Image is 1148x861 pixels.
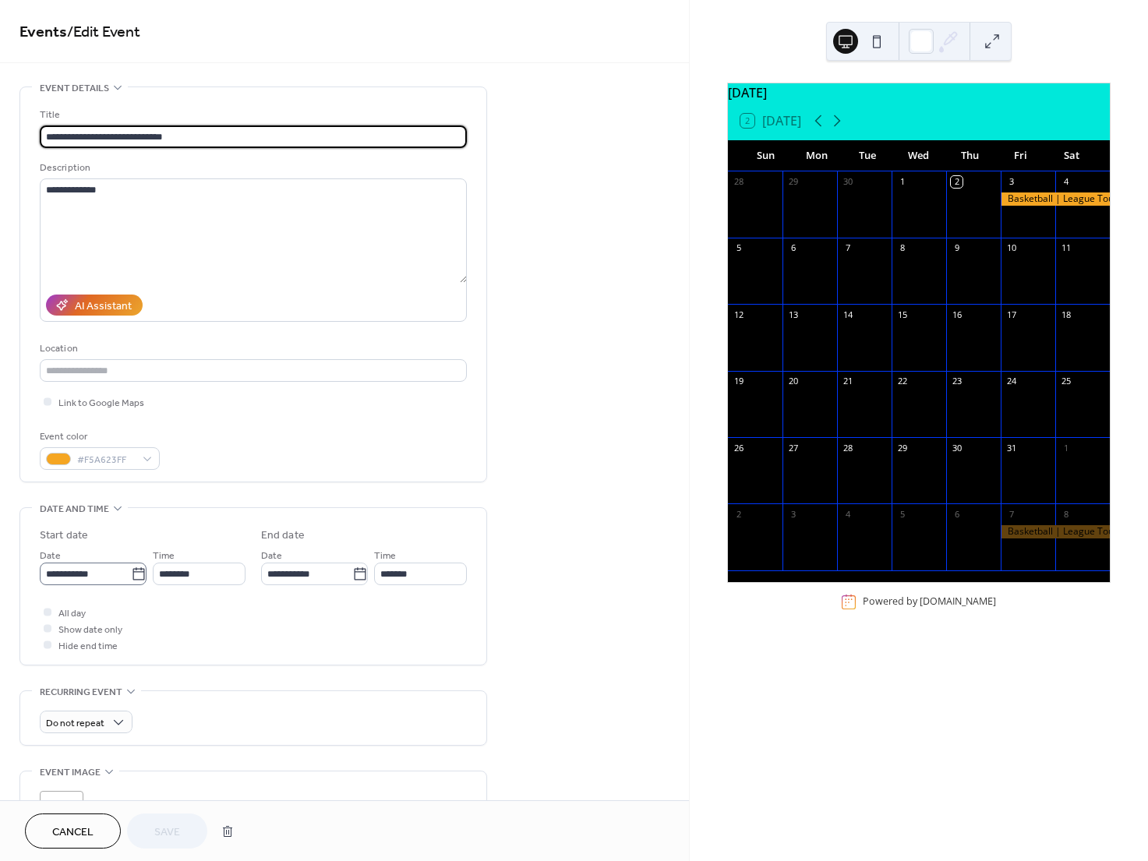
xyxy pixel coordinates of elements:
[40,429,157,445] div: Event color
[842,442,853,453] div: 28
[995,140,1046,171] div: Fri
[1001,525,1110,538] div: Basketball | League Tournament
[52,824,94,841] span: Cancel
[945,140,995,171] div: Thu
[787,309,799,320] div: 13
[951,309,963,320] div: 16
[951,176,963,188] div: 2
[951,508,963,520] div: 6
[1060,176,1072,188] div: 4
[1005,508,1017,520] div: 7
[733,442,744,453] div: 26
[896,309,908,320] div: 15
[896,376,908,387] div: 22
[40,501,109,517] span: Date and time
[40,791,83,835] div: ;
[40,160,464,176] div: Description
[1005,176,1017,188] div: 3
[728,83,1110,102] div: [DATE]
[896,442,908,453] div: 29
[893,140,944,171] div: Wed
[46,295,143,316] button: AI Assistant
[58,622,122,638] span: Show date only
[25,813,121,849] button: Cancel
[920,595,996,609] a: [DOMAIN_NAME]
[733,508,744,520] div: 2
[261,548,282,564] span: Date
[1005,442,1017,453] div: 31
[842,508,853,520] div: 4
[896,242,908,254] div: 8
[77,452,135,468] span: #F5A623FF
[1001,192,1110,206] div: Basketball | League Tournament
[896,508,908,520] div: 5
[842,140,893,171] div: Tue
[1005,376,1017,387] div: 24
[1005,309,1017,320] div: 17
[842,376,853,387] div: 21
[951,242,963,254] div: 9
[787,508,799,520] div: 3
[40,548,61,564] span: Date
[896,176,908,188] div: 1
[787,176,799,188] div: 29
[40,764,101,781] span: Event image
[1060,242,1072,254] div: 11
[58,638,118,655] span: Hide end time
[19,17,67,48] a: Events
[261,528,305,544] div: End date
[1060,508,1072,520] div: 8
[787,242,799,254] div: 6
[1047,140,1097,171] div: Sat
[46,715,104,732] span: Do not repeat
[40,684,122,700] span: Recurring event
[740,140,791,171] div: Sun
[153,548,175,564] span: Time
[40,107,464,123] div: Title
[842,242,853,254] div: 7
[374,548,396,564] span: Time
[733,242,744,254] div: 5
[1005,242,1017,254] div: 10
[787,442,799,453] div: 27
[863,595,996,609] div: Powered by
[951,376,963,387] div: 23
[842,309,853,320] div: 14
[67,17,140,48] span: / Edit Event
[787,376,799,387] div: 20
[40,528,88,544] div: Start date
[58,395,144,411] span: Link to Google Maps
[1060,376,1072,387] div: 25
[733,376,744,387] div: 19
[75,298,132,315] div: AI Assistant
[1060,442,1072,453] div: 1
[40,341,464,357] div: Location
[733,309,744,320] div: 12
[1060,309,1072,320] div: 18
[58,605,86,622] span: All day
[951,442,963,453] div: 30
[40,80,109,97] span: Event details
[842,176,853,188] div: 30
[791,140,842,171] div: Mon
[733,176,744,188] div: 28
